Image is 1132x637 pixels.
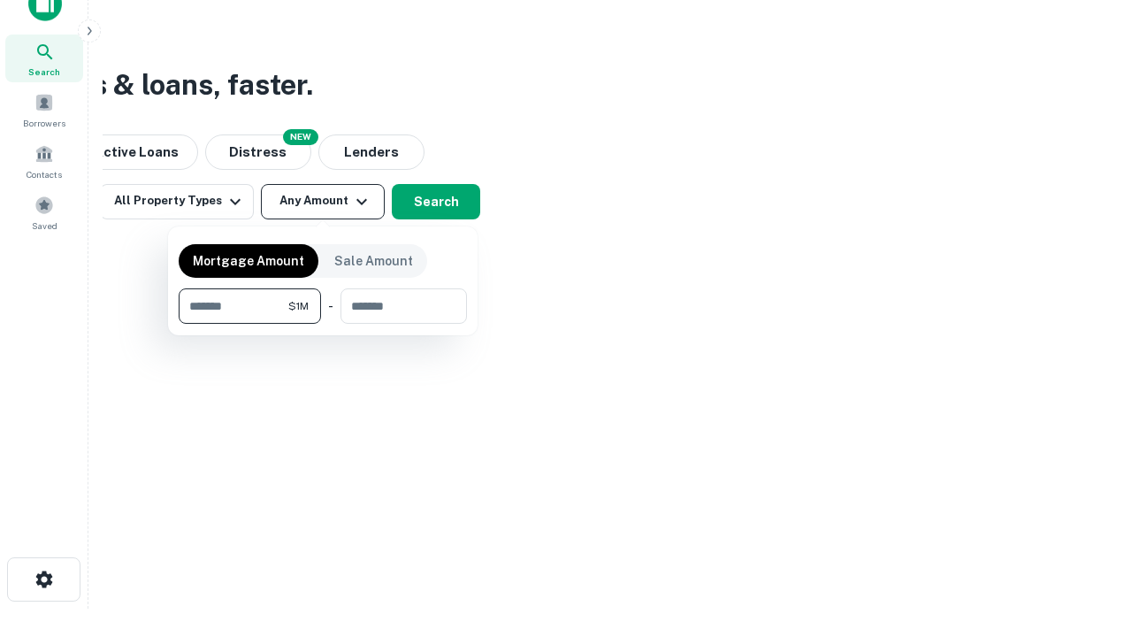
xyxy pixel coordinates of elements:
[328,288,333,324] div: -
[193,251,304,271] p: Mortgage Amount
[334,251,413,271] p: Sale Amount
[1044,439,1132,524] iframe: Chat Widget
[288,298,309,314] span: $1M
